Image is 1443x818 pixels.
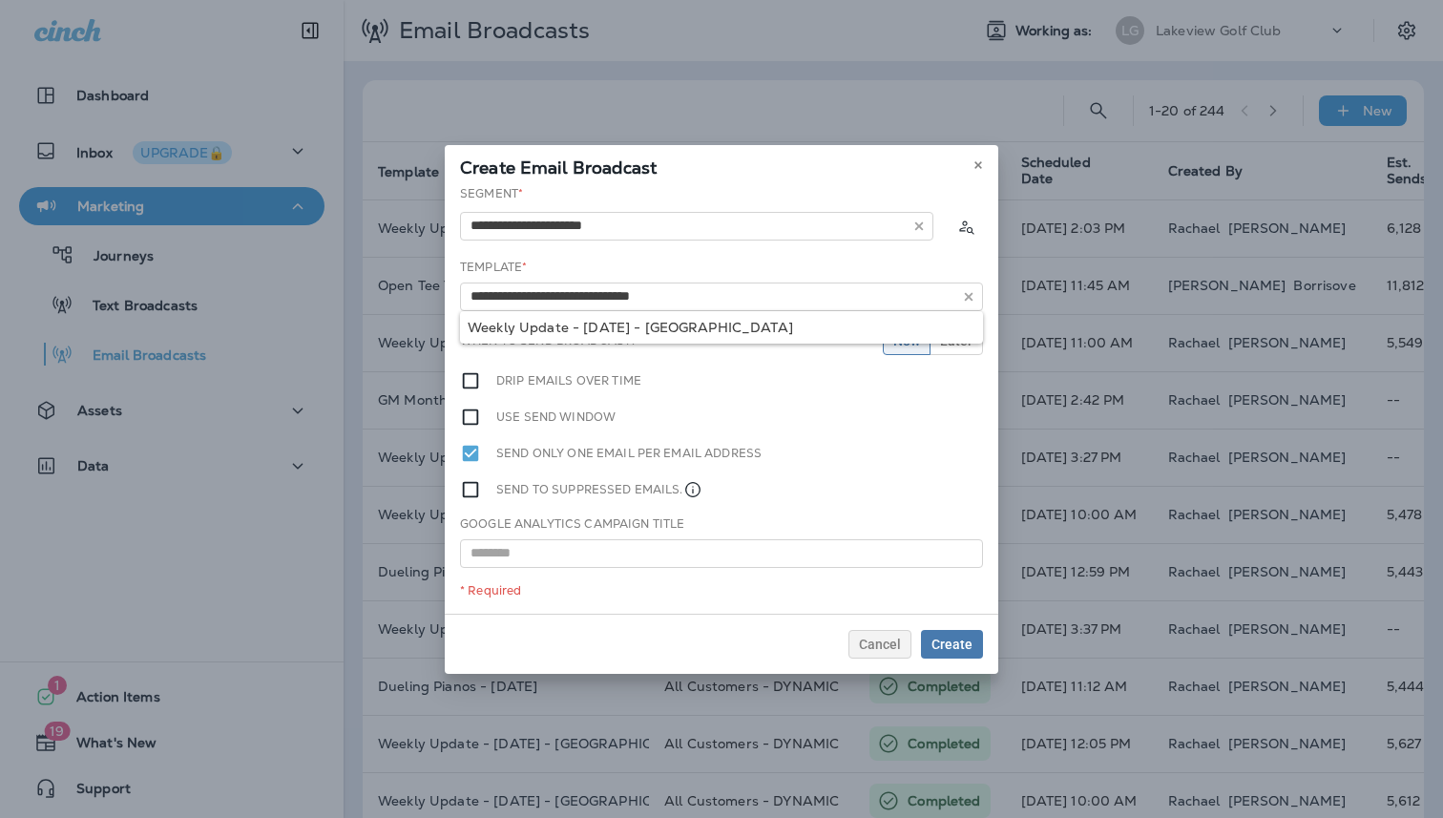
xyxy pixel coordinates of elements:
[460,260,527,275] label: Template
[848,630,911,659] button: Cancel
[496,443,762,464] label: Send only one email per email address
[496,370,641,391] label: Drip emails over time
[460,516,684,532] label: Google Analytics Campaign Title
[496,407,616,428] label: Use send window
[931,638,972,651] span: Create
[496,479,702,500] label: Send to suppressed emails.
[893,334,920,347] span: Now
[445,145,998,185] div: Create Email Broadcast
[460,583,983,598] div: * Required
[859,638,901,651] span: Cancel
[460,186,523,201] label: Segment
[949,209,983,243] button: Calculate the estimated number of emails to be sent based on selected segment. (This could take a...
[921,630,983,659] button: Create
[468,320,975,335] div: Weekly Update - [DATE] - [GEOGRAPHIC_DATA]
[940,334,972,347] span: Later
